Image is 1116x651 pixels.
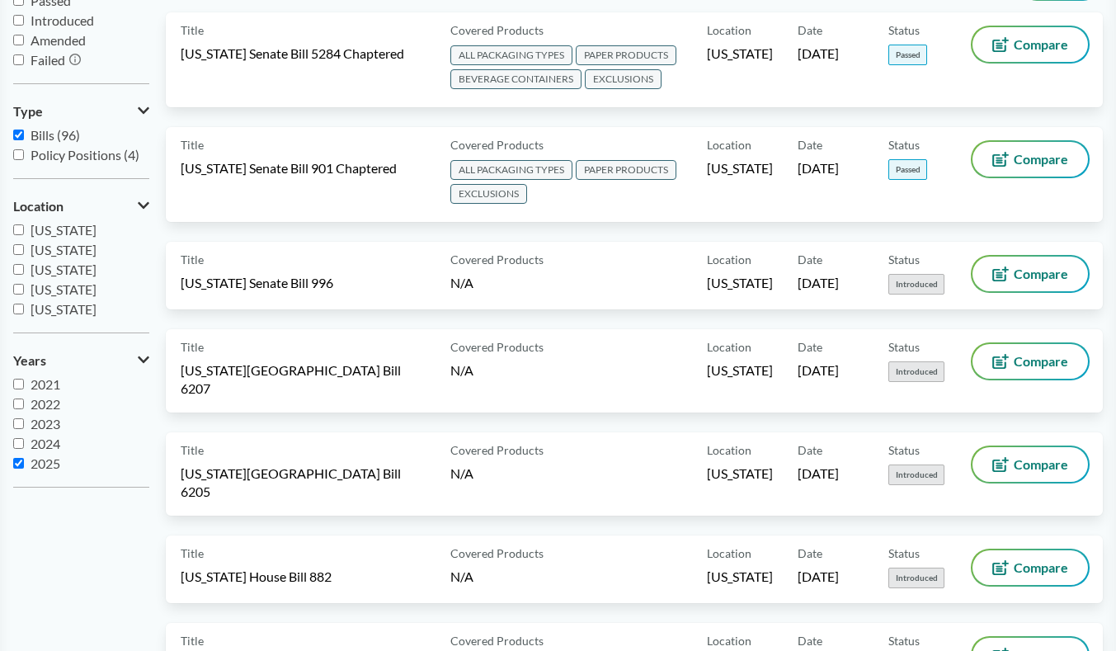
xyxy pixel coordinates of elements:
span: [US_STATE] [707,274,773,292]
input: 2021 [13,379,24,389]
span: Covered Products [450,136,544,153]
span: [US_STATE][GEOGRAPHIC_DATA] Bill 6205 [181,465,431,501]
span: [DATE] [798,568,839,586]
span: Covered Products [450,632,544,649]
input: Introduced [13,15,24,26]
span: Title [181,338,204,356]
input: Amended [13,35,24,45]
span: Type [13,104,43,119]
span: Title [181,441,204,459]
span: Title [181,251,204,268]
span: Date [798,338,822,356]
span: Location [707,21,751,39]
span: Date [798,545,822,562]
span: Status [888,21,920,39]
span: [US_STATE] Senate Bill 996 [181,274,333,292]
span: [DATE] [798,361,839,380]
button: Years [13,347,149,375]
span: [DATE] [798,159,839,177]
button: Location [13,192,149,220]
span: Location [707,251,751,268]
input: 2023 [13,418,24,429]
span: [US_STATE] House Bill 882 [181,568,332,586]
span: Status [888,136,920,153]
span: 2025 [31,455,60,471]
button: Type [13,97,149,125]
button: Compare [972,257,1088,291]
span: Passed [888,159,927,180]
span: [DATE] [798,274,839,292]
span: Amended [31,32,86,48]
span: [US_STATE] [707,465,773,483]
span: [US_STATE] [31,262,97,277]
span: ALL PACKAGING TYPES [450,160,572,180]
span: Title [181,21,204,39]
span: Location [707,545,751,562]
span: Date [798,632,822,649]
input: [US_STATE] [13,244,24,255]
span: N/A [450,568,473,584]
span: 2022 [31,396,60,412]
button: Compare [972,27,1088,62]
span: Compare [1014,153,1068,166]
span: [DATE] [798,45,839,63]
span: ALL PACKAGING TYPES [450,45,572,65]
span: Compare [1014,561,1068,574]
span: [US_STATE][GEOGRAPHIC_DATA] Bill 6207 [181,361,431,398]
input: 2022 [13,399,24,409]
span: Title [181,545,204,562]
span: EXCLUSIONS [450,184,527,204]
span: [US_STATE] [31,242,97,257]
span: Title [181,136,204,153]
span: Date [798,21,822,39]
span: Covered Products [450,545,544,562]
span: Date [798,251,822,268]
span: [US_STATE] [707,45,773,63]
span: N/A [450,465,473,481]
input: 2024 [13,438,24,449]
span: Location [707,136,751,153]
span: N/A [450,275,473,290]
span: Years [13,353,46,368]
span: [US_STATE] [707,568,773,586]
button: Compare [972,142,1088,177]
span: Covered Products [450,21,544,39]
span: Title [181,632,204,649]
input: Failed [13,54,24,65]
span: Covered Products [450,251,544,268]
span: Introduced [888,568,944,588]
input: Policy Positions (4) [13,149,24,160]
span: Compare [1014,267,1068,281]
span: Failed [31,52,65,68]
span: 2024 [31,436,60,451]
input: Bills (96) [13,130,24,140]
span: [US_STATE] [31,222,97,238]
span: Introduced [888,274,944,295]
span: 2021 [31,376,60,392]
span: [DATE] [798,465,839,483]
span: Status [888,632,920,649]
span: Bills (96) [31,127,80,143]
span: Status [888,545,920,562]
span: Passed [888,45,927,65]
span: Introduced [888,465,944,485]
span: Compare [1014,458,1068,471]
span: Status [888,338,920,356]
input: [US_STATE] [13,264,24,275]
span: [US_STATE] Senate Bill 901 Chaptered [181,159,397,177]
span: [US_STATE] [707,159,773,177]
input: [US_STATE] [13,304,24,314]
input: [US_STATE] [13,224,24,235]
span: [US_STATE] [31,301,97,317]
span: Introduced [31,12,94,28]
span: 2023 [31,416,60,432]
button: Compare [972,550,1088,585]
input: [US_STATE] [13,284,24,295]
span: [US_STATE] [31,281,97,297]
span: Location [13,199,64,214]
span: Policy Positions (4) [31,147,139,163]
span: Date [798,136,822,153]
span: EXCLUSIONS [585,69,662,89]
span: PAPER PRODUCTS [576,160,676,180]
span: Covered Products [450,338,544,356]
